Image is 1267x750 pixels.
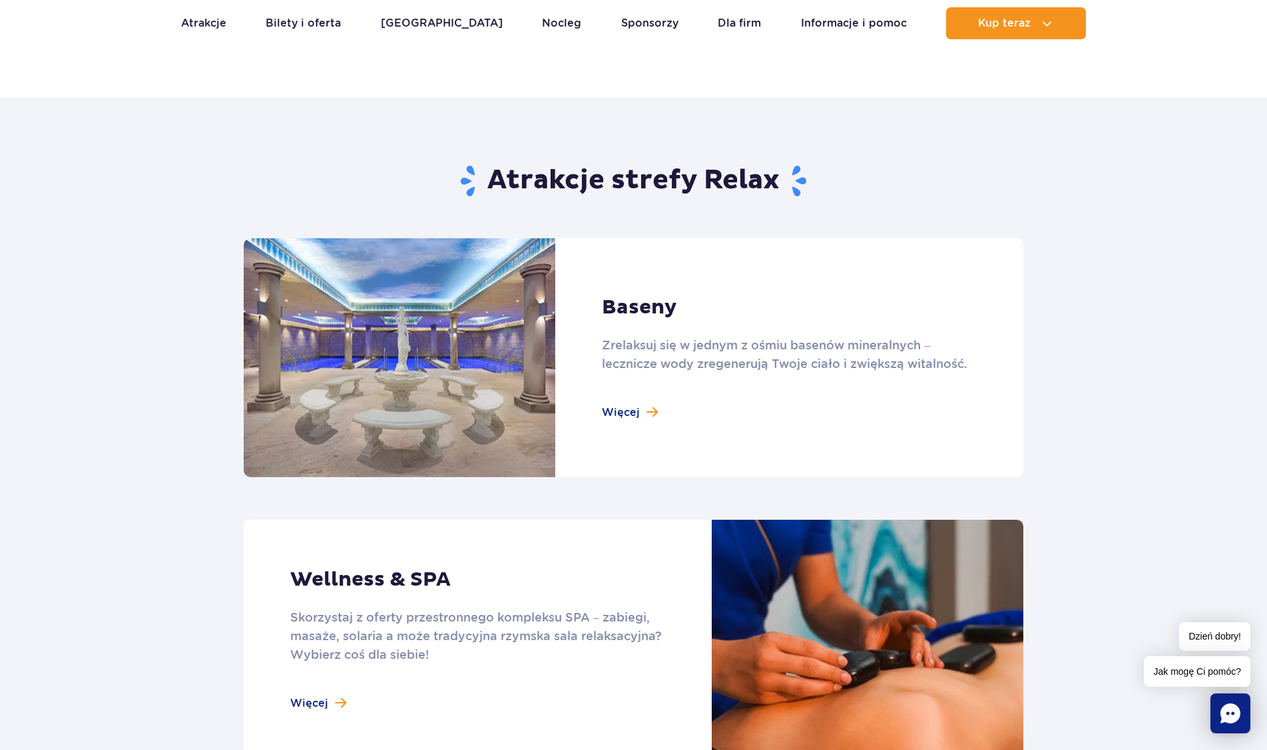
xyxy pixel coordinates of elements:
span: Kup teraz [978,17,1031,29]
a: Nocleg [542,7,581,39]
div: Chat [1210,693,1250,733]
a: Informacje i pomoc [801,7,907,39]
h2: Atrakcje strefy Relax [244,164,1023,198]
a: [GEOGRAPHIC_DATA] [381,7,503,39]
a: Bilety i oferta [266,7,341,39]
a: Atrakcje [181,7,226,39]
span: Jak mogę Ci pomóc? [1144,656,1250,687]
button: Kup teraz [946,7,1086,39]
span: Dzień dobry! [1179,622,1250,651]
a: Dla firm [718,7,761,39]
a: Sponsorzy [621,7,678,39]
